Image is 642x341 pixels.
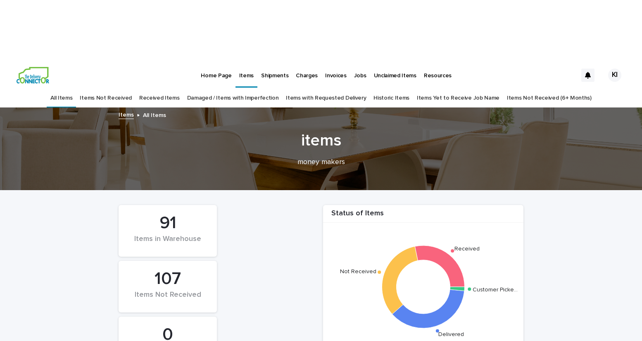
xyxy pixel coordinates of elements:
[139,88,180,108] a: Received Items
[354,62,366,79] p: Jobs
[239,62,254,79] p: Items
[374,62,416,79] p: Unclaimed Items
[119,110,134,119] a: Items
[321,62,350,88] a: Invoices
[454,246,480,252] text: Received
[133,269,203,289] div: 107
[417,88,499,108] a: Items Yet to Receive Job Name
[323,209,523,223] div: Status of Items
[156,158,486,167] p: money makers
[350,62,370,88] a: Jobs
[420,62,455,88] a: Resources
[235,62,257,86] a: Items
[507,88,592,108] a: Items Not Received (6+ Months)
[473,286,518,292] text: Customer Picke…
[438,331,464,337] text: Delivered
[50,88,72,108] a: All Items
[370,62,420,88] a: Unclaimed Items
[257,62,292,88] a: Shipments
[133,213,203,234] div: 91
[340,269,376,274] text: Not Received
[143,110,166,119] p: All Items
[292,62,321,88] a: Charges
[187,88,279,108] a: Damaged / Items with Imperfection
[261,62,288,79] p: Shipments
[80,88,131,108] a: Items Not Received
[17,67,49,83] img: aCWQmA6OSGG0Kwt8cj3c
[197,62,235,88] a: Home Page
[133,291,203,308] div: Items Not Received
[119,131,523,150] h1: items
[133,235,203,252] div: Items in Warehouse
[201,62,231,79] p: Home Page
[373,88,409,108] a: Historic Items
[608,69,621,82] div: KI
[424,62,452,79] p: Resources
[325,62,347,79] p: Invoices
[286,88,366,108] a: Items with Requested Delivery
[296,62,318,79] p: Charges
